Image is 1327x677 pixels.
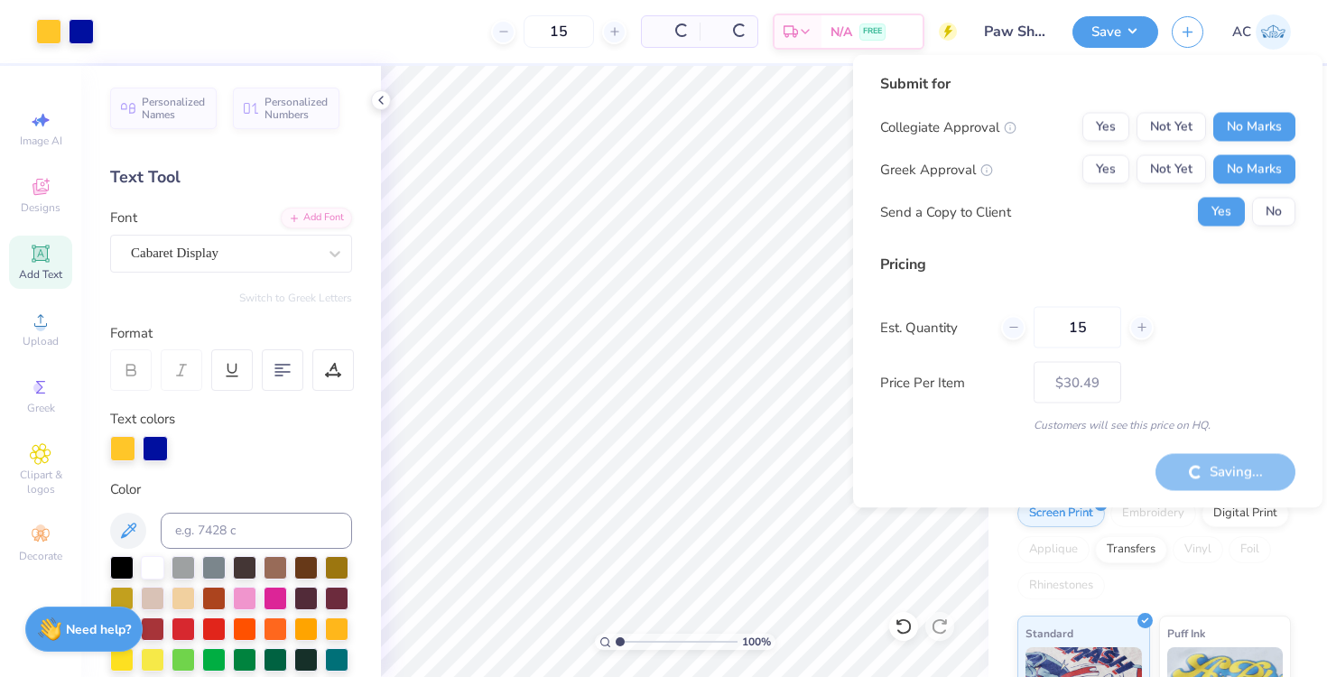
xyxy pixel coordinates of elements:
button: Not Yet [1137,113,1206,142]
div: Customers will see this price on HQ. [880,417,1295,433]
input: Untitled Design [970,14,1059,50]
label: Price Per Item [880,372,1020,393]
div: Foil [1229,536,1271,563]
div: Vinyl [1173,536,1223,563]
div: Digital Print [1202,500,1289,527]
div: Pricing [880,254,1295,275]
div: Collegiate Approval [880,116,1016,137]
span: Decorate [19,549,62,563]
span: AC [1232,22,1251,42]
div: Embroidery [1110,500,1196,527]
button: No Marks [1213,155,1295,184]
span: N/A [831,23,852,42]
button: Save [1072,16,1158,48]
button: No Marks [1213,113,1295,142]
button: No [1252,198,1295,227]
span: Clipart & logos [9,468,72,496]
div: Add Font [281,208,352,228]
button: Yes [1082,113,1129,142]
strong: Need help? [66,621,131,638]
div: Screen Print [1017,500,1105,527]
div: Greek Approval [880,159,993,180]
a: AC [1232,14,1291,50]
span: Image AI [20,134,62,148]
div: Applique [1017,536,1090,563]
span: 100 % [742,634,771,650]
button: Not Yet [1137,155,1206,184]
div: Format [110,323,354,344]
div: Send a Copy to Client [880,201,1011,222]
div: Rhinestones [1017,572,1105,599]
button: Switch to Greek Letters [239,291,352,305]
div: Text Tool [110,165,352,190]
span: FREE [863,25,882,38]
label: Text colors [110,409,175,430]
div: Submit for [880,73,1295,95]
span: Personalized Numbers [264,96,329,121]
span: Add Text [19,267,62,282]
label: Font [110,208,137,228]
input: e.g. 7428 c [161,513,352,549]
button: Yes [1198,198,1245,227]
label: Est. Quantity [880,317,988,338]
button: Yes [1082,155,1129,184]
img: Alina Cote [1256,14,1291,50]
div: Color [110,479,352,500]
span: Puff Ink [1167,624,1205,643]
span: Standard [1025,624,1073,643]
span: Greek [27,401,55,415]
input: – – [1034,307,1121,348]
input: – – [524,15,594,48]
span: Personalized Names [142,96,206,121]
div: Transfers [1095,536,1167,563]
span: Designs [21,200,60,215]
span: Upload [23,334,59,348]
